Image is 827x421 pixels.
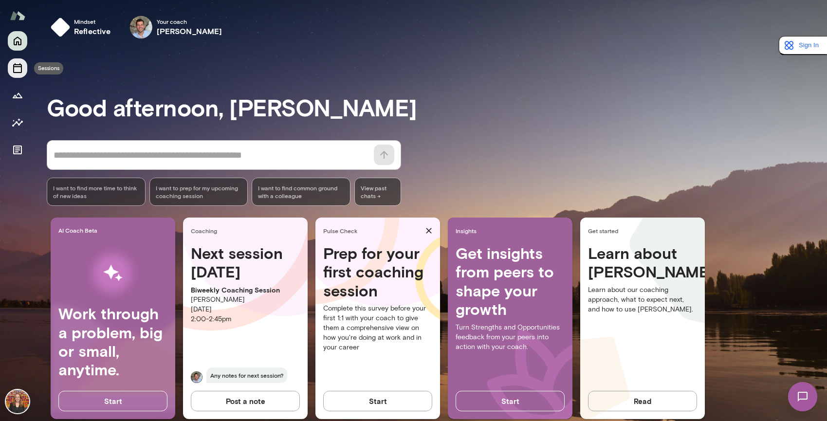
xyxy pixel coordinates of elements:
[157,25,222,37] h6: [PERSON_NAME]
[74,18,111,25] span: Mindset
[191,295,300,305] p: [PERSON_NAME]
[191,227,304,235] span: Coaching
[74,25,111,37] h6: reflective
[323,304,432,352] p: Complete this survey before your first 1:1 with your coach to give them a comprehensive view on h...
[456,323,565,352] p: Turn Strengths and Opportunities feedback from your peers into action with your coach.
[123,12,229,43] div: David SferlazzaYour coach[PERSON_NAME]
[588,391,697,411] button: Read
[323,244,432,300] h4: Prep for your first coaching session
[258,184,344,200] span: I want to find common ground with a colleague
[8,86,27,105] button: Growth Plan
[588,285,697,314] p: Learn about our coaching approach, what to expect next, and how to use [PERSON_NAME].
[129,16,153,39] img: David Sferlazza
[191,244,300,281] h4: Next session [DATE]
[588,227,701,235] span: Get started
[47,12,119,43] button: Mindsetreflective
[191,391,300,411] button: Post a note
[8,31,27,51] button: Home
[34,62,63,74] div: Sessions
[588,244,697,281] h4: Learn about [PERSON_NAME]
[47,93,827,121] h3: Good afternoon, [PERSON_NAME]
[53,184,139,200] span: I want to find more time to think of new ideas
[323,227,422,235] span: Pulse Check
[58,304,167,379] h4: Work through a problem, big or small, anytime.
[206,367,287,383] span: Any notes for next session?
[157,18,222,25] span: Your coach
[47,178,146,206] div: I want to find more time to think of new ideas
[58,226,171,234] span: AI Coach Beta
[51,18,70,37] img: mindset
[10,6,25,25] img: Mento
[149,178,248,206] div: I want to prep for my upcoming coaching session
[456,227,569,235] span: Insights
[456,244,565,319] h4: Get insights from peers to shape your growth
[6,390,29,413] img: Whitney Hazard
[252,178,350,206] div: I want to find common ground with a colleague
[8,113,27,132] button: Insights
[58,391,167,411] button: Start
[156,184,242,200] span: I want to prep for my upcoming coaching session
[191,305,300,314] p: [DATE]
[191,285,300,295] p: Biweekly Coaching Session
[456,391,565,411] button: Start
[191,371,202,383] img: David
[8,140,27,160] button: Documents
[70,242,156,304] img: AI Workflows
[354,178,401,206] span: View past chats ->
[323,391,432,411] button: Start
[191,314,300,324] p: 2:00 - 2:45pm
[8,58,27,78] button: Sessions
